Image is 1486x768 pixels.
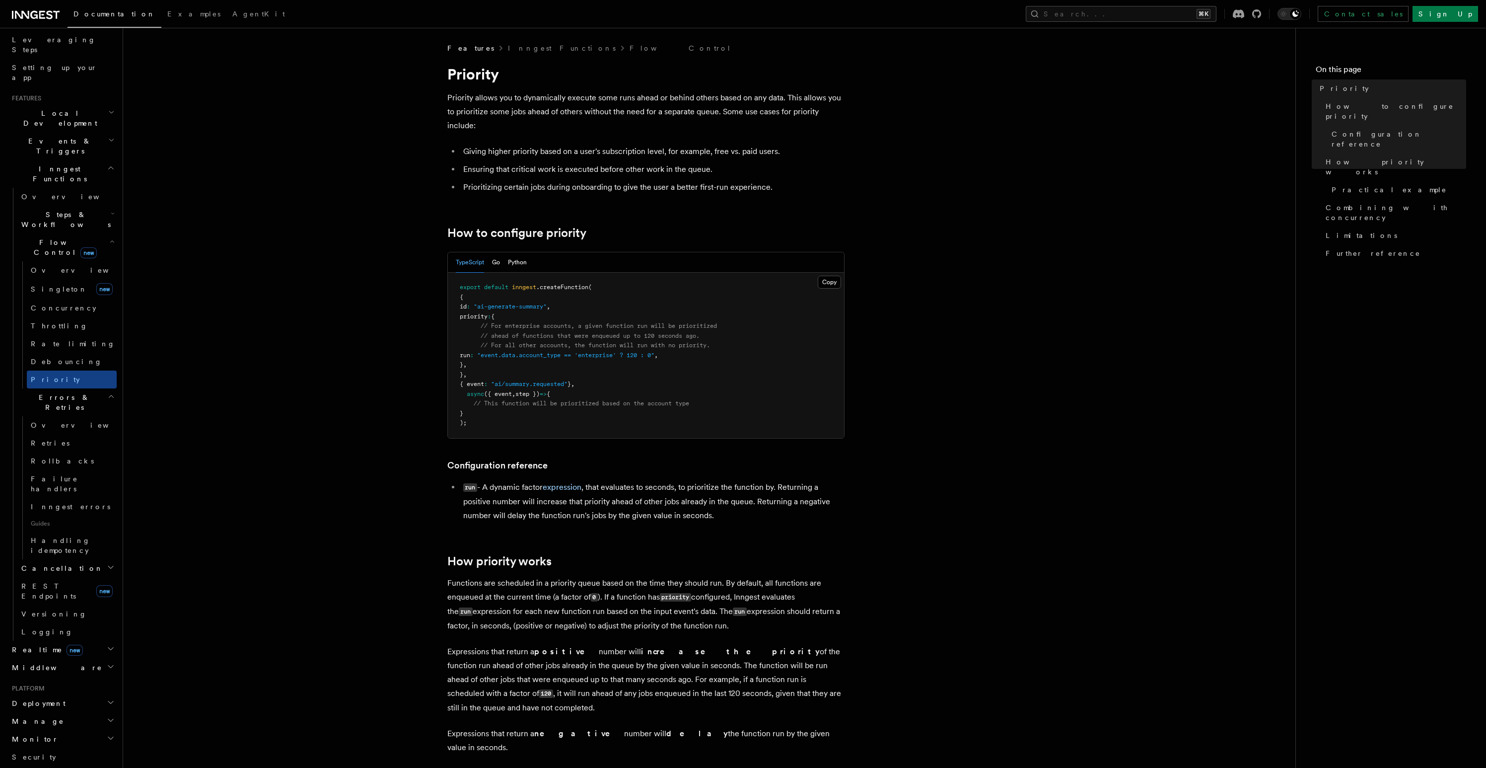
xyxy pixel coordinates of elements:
[1197,9,1210,19] kbd: ⌘K
[447,91,845,133] p: Priority allows you to dynamically execute some runs ahead or behind others based on any data. Th...
[17,605,117,623] a: Versioning
[447,43,494,53] span: Features
[666,729,728,738] strong: delay
[460,371,463,378] span: }
[459,608,473,616] code: run
[456,252,484,273] button: TypeScript
[460,361,463,368] span: }
[17,188,117,206] a: Overview
[1326,101,1466,121] span: How to configure priority
[481,342,710,349] span: // For all other accounts, the function will run with no priority.
[8,663,102,673] span: Middleware
[460,410,463,417] span: }
[73,10,155,18] span: Documentation
[467,390,484,397] span: async
[27,261,117,279] a: Overview
[1322,244,1466,262] a: Further reference
[488,313,491,320] span: :
[17,416,117,559] div: Errors & Retries
[96,585,113,597] span: new
[1320,83,1369,93] span: Priority
[1328,181,1466,199] a: Practical example
[31,457,94,465] span: Rollbacks
[540,390,547,397] span: =>
[8,188,117,641] div: Inngest Functions
[508,43,616,53] a: Inngest Functions
[8,108,108,128] span: Local Development
[460,313,488,320] span: priority
[8,685,45,692] span: Platform
[8,31,117,59] a: Leveraging Steps
[467,303,470,310] span: :
[567,381,571,387] span: }
[21,193,124,201] span: Overview
[27,371,117,388] a: Priority
[17,577,117,605] a: REST Endpointsnew
[80,247,97,258] span: new
[474,400,689,407] span: // This function will be prioritized based on the account type
[463,371,467,378] span: ,
[1326,248,1420,258] span: Further reference
[1326,230,1397,240] span: Limitations
[31,537,90,554] span: Handling idempotency
[17,563,103,573] span: Cancellation
[68,3,161,28] a: Documentation
[534,647,599,656] strong: positive
[21,610,87,618] span: Versioning
[17,210,111,230] span: Steps & Workflows
[8,748,117,766] a: Security
[67,645,83,656] span: new
[8,132,117,160] button: Events & Triggers
[460,303,467,310] span: id
[31,376,80,384] span: Priority
[463,483,477,492] code: run
[27,452,117,470] a: Rollbacks
[17,392,108,412] span: Errors & Retries
[543,482,581,492] a: expression
[27,317,117,335] a: Throttling
[12,753,56,761] span: Security
[8,59,117,86] a: Setting up your app
[27,516,117,532] span: Guides
[31,475,78,493] span: Failure handlers
[1326,157,1466,177] span: How priority works
[470,352,474,359] span: :
[21,628,73,636] span: Logging
[8,94,41,102] span: Features
[8,645,83,655] span: Realtime
[1332,129,1466,149] span: Configuration reference
[492,252,500,273] button: Go
[641,647,820,656] strong: increase the priority
[31,266,133,274] span: Overview
[12,64,97,81] span: Setting up your app
[654,352,658,359] span: ,
[31,285,87,293] span: Singleton
[27,353,117,371] a: Debouncing
[512,284,536,291] span: inngest
[27,434,117,452] a: Retries
[1316,79,1466,97] a: Priority
[21,582,76,600] span: REST Endpoints
[491,313,495,320] span: {
[1322,153,1466,181] a: How priority works
[447,645,845,715] p: Expressions that return a number will of the function run ahead of other jobs already in the queu...
[17,261,117,388] div: Flow Controlnew
[31,421,133,429] span: Overview
[660,593,691,602] code: priority
[484,381,488,387] span: :
[733,608,747,616] code: run
[460,180,845,194] li: Prioritizing certain jobs during onboarding to give the user a better first-run experience.
[8,698,66,708] span: Deployment
[1413,6,1478,22] a: Sign Up
[17,233,117,261] button: Flow Controlnew
[477,352,654,359] span: "event.data.account_type == 'enterprise' ? 120 : 0"
[481,322,717,329] span: // For enterprise accounts, a given function run will be prioritized
[27,279,117,299] a: Singletonnew
[167,10,220,18] span: Examples
[1322,97,1466,125] a: How to configure priority
[31,340,115,348] span: Rate limiting
[460,381,484,387] span: { event
[534,729,624,738] strong: negative
[27,299,117,317] a: Concurrency
[481,332,700,339] span: // ahead of functions that were enqueued up to 120 seconds ago.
